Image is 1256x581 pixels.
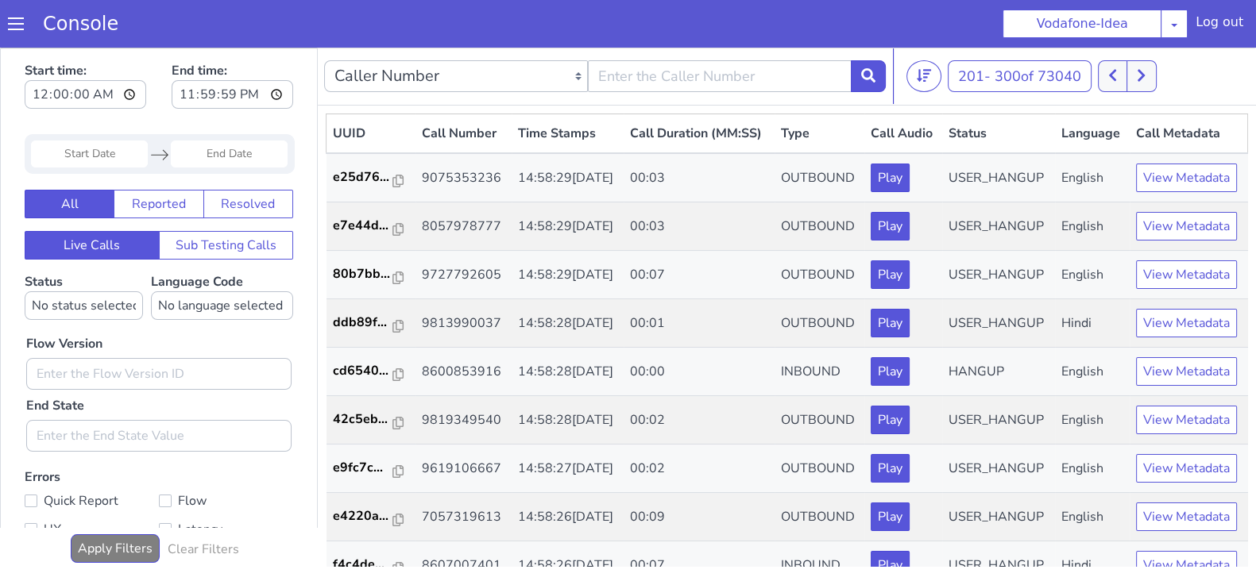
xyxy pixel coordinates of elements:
p: e4220a... [333,459,393,478]
a: e4220a... [333,459,409,478]
td: OUTBOUND [775,445,865,494]
button: View Metadata [1136,455,1237,483]
td: USER_HANGUP [942,252,1055,300]
button: Play [871,261,910,290]
td: 00:03 [624,155,775,203]
p: e25d76... [333,120,393,139]
td: English [1055,397,1130,445]
a: 42c5eb... [333,362,409,381]
td: 00:02 [624,397,775,445]
td: HANGUP [942,300,1055,348]
button: View Metadata [1136,164,1237,193]
th: Time Stamps [512,67,624,106]
a: f4c4de... [333,507,409,526]
button: Reported [114,142,203,171]
button: View Metadata [1136,358,1237,387]
label: UX [25,471,159,493]
td: 8600853916 [415,300,512,348]
td: 00:03 [624,106,775,155]
label: Language Code [151,225,293,272]
td: 14:58:26[DATE] [512,445,624,494]
td: 7057319613 [415,445,512,494]
button: Live Calls [25,183,160,212]
span: 300 of 73040 [995,19,1081,38]
td: 9075353236 [415,106,512,155]
p: e9fc7c... [333,410,393,429]
button: Vodafone-Idea [1003,10,1161,38]
td: OUTBOUND [775,397,865,445]
label: Flow Version [26,287,102,306]
button: View Metadata [1136,406,1237,435]
p: ddb89f... [333,265,393,284]
td: 00:02 [624,348,775,397]
td: 8607007401 [415,494,512,542]
label: Status [25,225,143,272]
h6: Clear Filters [168,494,239,510]
td: USER_HANGUP [942,203,1055,252]
p: cd6540... [333,314,393,333]
button: Play [871,503,910,532]
button: Play [871,164,910,193]
td: English [1055,203,1130,252]
th: Call Audio [864,67,942,106]
a: 80b7bb... [333,217,409,236]
td: 00:07 [624,203,775,252]
label: Flow [159,442,293,464]
button: 201- 300of 73040 [948,13,1092,44]
input: End Date [171,93,288,120]
td: 14:58:28[DATE] [512,300,624,348]
p: e7e44d... [333,168,393,187]
button: Resolved [203,142,293,171]
td: OUTBOUND [775,155,865,203]
label: Start time: [25,9,146,66]
input: Enter the Caller Number [588,13,852,44]
td: USER_HANGUP [942,348,1055,397]
th: Call Number [415,67,512,106]
button: All [25,142,114,171]
button: View Metadata [1136,116,1237,144]
td: 9813990037 [415,252,512,300]
td: OUTBOUND [775,348,865,397]
td: INBOUND [775,494,865,542]
td: OUTBOUND [775,106,865,155]
td: English [1055,106,1130,155]
a: e25d76... [333,120,409,139]
a: e9fc7c... [333,410,409,429]
button: Play [871,358,910,387]
div: Log out [1196,13,1243,38]
button: Play [871,406,910,435]
button: View Metadata [1136,261,1237,290]
label: End time: [172,9,293,66]
td: 00:00 [624,300,775,348]
button: Sub Testing Calls [159,183,294,212]
button: Play [871,455,910,483]
button: View Metadata [1136,310,1237,338]
td: 14:58:29[DATE] [512,155,624,203]
input: Enter the End State Value [26,372,292,404]
select: Language Code [151,244,293,272]
p: f4c4de... [333,507,393,526]
td: 9727792605 [415,203,512,252]
td: USER_HANGUP [942,155,1055,203]
td: OUTBOUND [775,252,865,300]
th: Status [942,67,1055,106]
a: cd6540... [333,314,409,333]
td: USER_HANGUP [942,445,1055,494]
th: Call Duration (MM:SS) [624,67,775,106]
th: Language [1055,67,1130,106]
a: ddb89f... [333,265,409,284]
button: View Metadata [1136,503,1237,532]
th: Call Metadata [1130,67,1248,106]
td: 9619106667 [415,397,512,445]
button: View Metadata [1136,213,1237,241]
td: 00:01 [624,252,775,300]
input: Start time: [25,33,146,61]
th: UUID [327,67,415,106]
td: Hindi [1055,252,1130,300]
td: 14:58:28[DATE] [512,348,624,397]
input: End time: [172,33,293,61]
input: Start Date [31,93,148,120]
button: Play [871,310,910,338]
td: 14:58:28[DATE] [512,252,624,300]
td: 14:58:26[DATE] [512,494,624,542]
